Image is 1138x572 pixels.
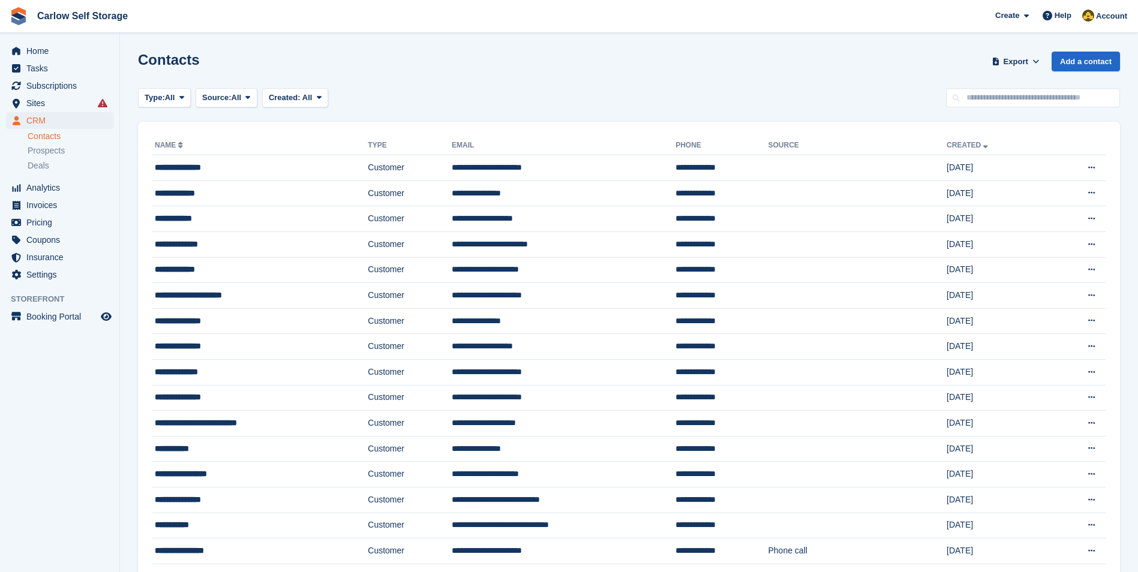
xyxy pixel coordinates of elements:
[26,60,98,77] span: Tasks
[98,98,107,108] i: Smart entry sync failures have occurred
[269,93,301,102] span: Created:
[947,385,1047,411] td: [DATE]
[6,197,113,213] a: menu
[262,88,328,108] button: Created: All
[202,92,231,104] span: Source:
[947,436,1047,462] td: [DATE]
[99,309,113,324] a: Preview store
[6,266,113,283] a: menu
[28,131,113,142] a: Contacts
[989,52,1042,71] button: Export
[6,60,113,77] a: menu
[165,92,175,104] span: All
[26,266,98,283] span: Settings
[947,141,990,149] a: Created
[26,179,98,196] span: Analytics
[947,180,1047,206] td: [DATE]
[10,7,28,25] img: stora-icon-8386f47178a22dfd0bd8f6a31ec36ba5ce8667c1dd55bd0f319d3a0aa187defe.svg
[6,249,113,266] a: menu
[947,462,1047,487] td: [DATE]
[26,112,98,129] span: CRM
[768,136,947,155] th: Source
[145,92,165,104] span: Type:
[6,231,113,248] a: menu
[28,160,49,171] span: Deals
[368,283,452,309] td: Customer
[138,52,200,68] h1: Contacts
[947,206,1047,232] td: [DATE]
[368,487,452,513] td: Customer
[947,359,1047,385] td: [DATE]
[368,334,452,360] td: Customer
[368,411,452,436] td: Customer
[452,136,675,155] th: Email
[6,112,113,129] a: menu
[368,136,452,155] th: Type
[6,43,113,59] a: menu
[1004,56,1028,68] span: Export
[368,308,452,334] td: Customer
[28,159,113,172] a: Deals
[368,206,452,232] td: Customer
[1055,10,1071,22] span: Help
[368,180,452,206] td: Customer
[368,385,452,411] td: Customer
[26,95,98,112] span: Sites
[368,436,452,462] td: Customer
[6,77,113,94] a: menu
[947,308,1047,334] td: [DATE]
[995,10,1019,22] span: Create
[6,308,113,325] a: menu
[26,197,98,213] span: Invoices
[26,77,98,94] span: Subscriptions
[947,283,1047,309] td: [DATE]
[368,513,452,538] td: Customer
[155,141,185,149] a: Name
[138,88,191,108] button: Type: All
[6,179,113,196] a: menu
[26,214,98,231] span: Pricing
[947,257,1047,283] td: [DATE]
[368,257,452,283] td: Customer
[26,43,98,59] span: Home
[368,231,452,257] td: Customer
[1082,10,1094,22] img: Kevin Moore
[947,334,1047,360] td: [DATE]
[302,93,313,102] span: All
[768,538,947,564] td: Phone call
[196,88,257,108] button: Source: All
[947,513,1047,538] td: [DATE]
[947,155,1047,181] td: [DATE]
[1096,10,1127,22] span: Account
[368,462,452,487] td: Customer
[947,538,1047,564] td: [DATE]
[26,308,98,325] span: Booking Portal
[1052,52,1120,71] a: Add a contact
[368,155,452,181] td: Customer
[26,249,98,266] span: Insurance
[368,359,452,385] td: Customer
[947,411,1047,436] td: [DATE]
[32,6,133,26] a: Carlow Self Storage
[232,92,242,104] span: All
[675,136,768,155] th: Phone
[28,144,113,157] a: Prospects
[947,487,1047,513] td: [DATE]
[368,538,452,564] td: Customer
[11,293,119,305] span: Storefront
[6,214,113,231] a: menu
[26,231,98,248] span: Coupons
[28,145,65,156] span: Prospects
[6,95,113,112] a: menu
[947,231,1047,257] td: [DATE]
